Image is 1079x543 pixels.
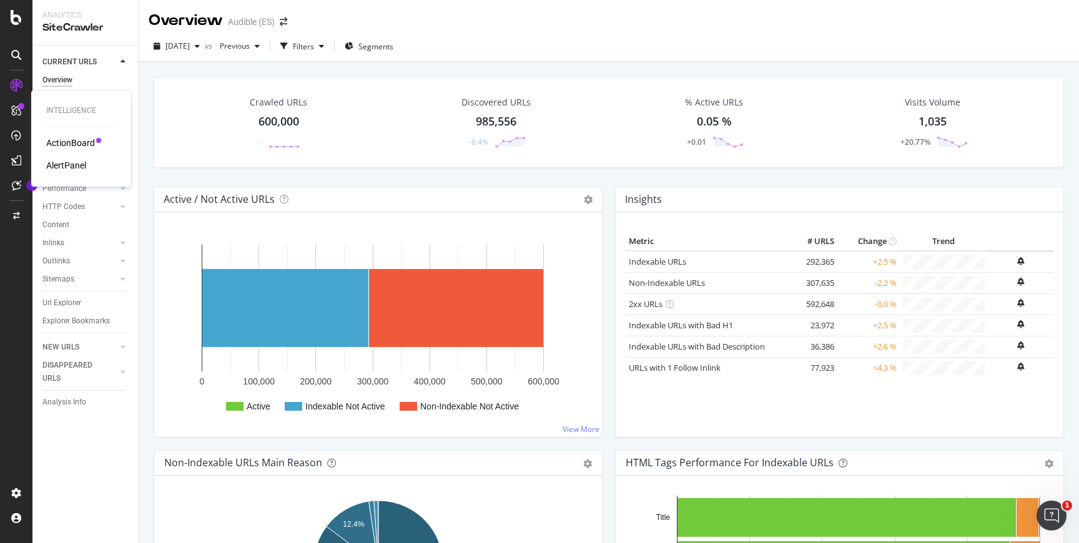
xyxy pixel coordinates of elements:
text: 300,000 [357,376,389,386]
text: 600,000 [528,376,559,386]
div: SiteCrawler [42,21,128,35]
div: Filters [293,41,314,52]
text: 200,000 [300,376,332,386]
div: Outlinks [42,255,70,268]
div: Discovered URLs [461,96,531,109]
button: [DATE] [149,36,205,56]
span: Segments [358,41,393,52]
a: 2xx URLs [629,298,663,310]
td: +2.6 % [837,336,900,357]
a: Inlinks [42,237,117,250]
div: - [260,137,262,147]
text: 0 [200,376,205,386]
a: Sitemaps [42,273,117,286]
div: Intelligence [46,105,116,116]
a: Analysis Info [42,396,129,409]
td: 23,972 [787,315,837,336]
button: Filters [275,36,329,56]
a: AlertPanel [46,159,86,172]
div: bell-plus [1017,299,1024,307]
div: CURRENT URLS [42,56,97,69]
div: Sitemaps [42,273,74,286]
div: 985,556 [476,114,516,130]
a: URLs with 1 Follow Inlink [629,362,721,373]
div: bell-plus [1017,257,1024,265]
div: Performance [42,182,86,195]
text: Title [656,513,671,522]
div: HTML Tags Performance for Indexable URLs [626,456,834,469]
a: NEW URLS [42,341,117,354]
a: Explorer Bookmarks [42,315,129,328]
div: Crawled URLs [250,96,307,109]
div: Analysis Info [42,396,86,409]
div: Overview [149,10,223,31]
div: 0.05 % [697,114,732,130]
span: Previous [215,41,250,51]
th: Trend [900,232,988,251]
span: vs [205,41,215,51]
a: Non-Indexable URLs [629,277,705,288]
div: Analytics [42,10,128,21]
i: Options [584,195,593,204]
a: Url Explorer [42,296,129,310]
a: Indexable URLs with Bad Description [629,341,765,352]
th: Change [837,232,900,251]
a: Outlinks [42,255,117,268]
td: -2.2 % [837,272,900,293]
h4: Insights [625,191,662,208]
div: bell-plus [1017,363,1024,371]
td: 292,365 [787,251,837,273]
button: Previous [215,36,265,56]
div: Audible (ES) [228,16,275,28]
div: bell-plus [1017,341,1024,350]
div: DISAPPEARED URLS [42,359,106,385]
div: bell-plus [1017,320,1024,328]
h4: Active / Not Active URLs [164,191,275,208]
text: 12.4% [343,520,364,529]
div: NEW URLS [42,341,79,354]
div: Non-Indexable URLs Main Reason [164,456,322,469]
td: +2.5 % [837,315,900,336]
div: +0.01 [687,137,706,147]
text: 400,000 [414,376,446,386]
div: -0.4% [469,137,488,147]
div: +20.77% [900,137,930,147]
div: gear [583,459,592,468]
text: Non-Indexable Not Active [420,401,519,411]
div: HTTP Codes [42,200,85,213]
a: HTTP Codes [42,200,117,213]
div: gear [1045,459,1053,468]
div: 1,035 [919,114,947,130]
text: 500,000 [471,376,503,386]
td: 77,923 [787,357,837,378]
a: Indexable URLs with Bad H1 [629,320,733,331]
td: +2.5 % [837,251,900,273]
a: CURRENT URLS [42,56,117,69]
a: Indexable URLs [629,256,686,267]
div: Content [42,218,69,232]
a: Performance [42,182,117,195]
a: View More [563,424,599,434]
a: ActionBoard [46,137,95,149]
td: 36,386 [787,336,837,357]
div: Explorer Bookmarks [42,315,110,328]
td: 307,635 [787,272,837,293]
div: Tooltip anchor [26,180,37,191]
div: bell-plus [1017,278,1024,286]
button: Segments [340,36,398,56]
div: Url Explorer [42,296,81,310]
div: Inlinks [42,237,64,250]
svg: A chart. [164,232,592,427]
div: Visits Volume [905,96,960,109]
td: 592,648 [787,293,837,315]
a: DISAPPEARED URLS [42,359,117,385]
text: Active [247,401,270,411]
td: +4.3 % [837,357,900,378]
div: % Active URLs [685,96,743,109]
a: Overview [42,74,129,87]
div: arrow-right-arrow-left [280,17,287,26]
div: Overview [42,74,72,87]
